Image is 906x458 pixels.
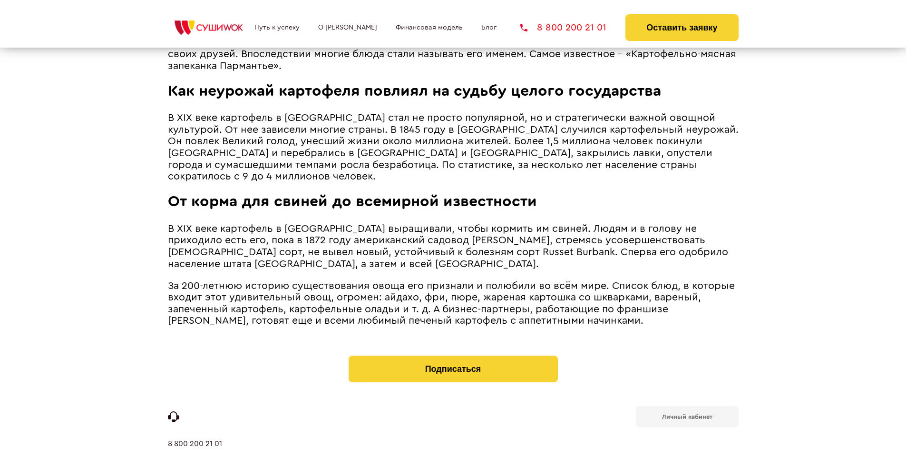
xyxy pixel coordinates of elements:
b: Личный кабинет [662,414,712,420]
a: Блог [481,24,497,31]
button: Оставить заявку [625,14,738,41]
span: [PERSON_NAME] же продолжал свои исследования, а заодно и готовил из картофеля разные блюда, угоща... [168,37,736,70]
span: От корма для свиней до всемирной известности [168,194,537,209]
span: В XIX веке картофель в [GEOGRAPHIC_DATA] стал не просто популярной, но и стратегически важной ово... [168,113,739,181]
a: Путь к успеху [254,24,300,31]
a: О [PERSON_NAME] [318,24,377,31]
button: Подписаться [349,356,558,382]
span: За 200-летнюю историю существования овоща его признали и полюбили во всём мире. Список блюд, в ко... [168,281,735,326]
span: Как неурожай картофеля повлиял на судьбу целого государства [168,83,661,99]
span: В XIX веке картофель в [GEOGRAPHIC_DATA] выращивали, чтобы кормить им свиней. Людям и в голову не... [168,224,728,269]
a: 8 800 200 21 01 [520,23,606,32]
a: Личный кабинет [636,406,739,428]
a: Финансовая модель [396,24,463,31]
span: 8 800 200 21 01 [537,23,606,32]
